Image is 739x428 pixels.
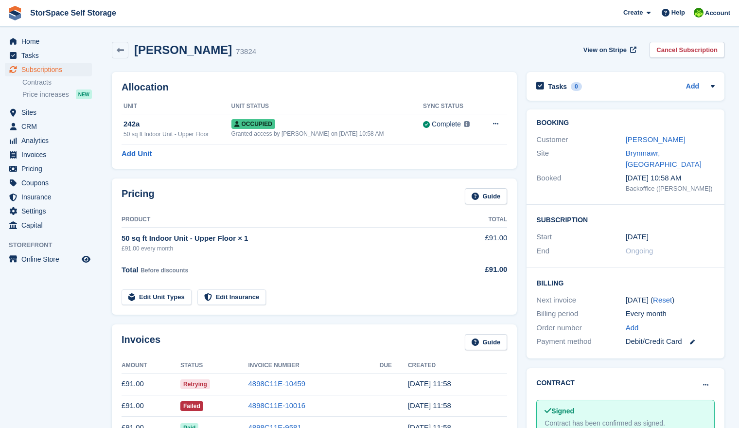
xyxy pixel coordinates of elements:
[21,63,80,76] span: Subscriptions
[5,162,92,176] a: menu
[248,379,305,388] a: 4898C11E-10459
[9,240,97,250] span: Storefront
[456,227,507,258] td: £91.00
[21,35,80,48] span: Home
[122,358,180,374] th: Amount
[536,308,625,320] div: Billing period
[80,253,92,265] a: Preview store
[536,278,715,287] h2: Billing
[122,99,231,114] th: Unit
[626,322,639,334] a: Add
[5,63,92,76] a: menu
[76,89,92,99] div: NEW
[180,358,248,374] th: Status
[653,296,672,304] a: Reset
[5,134,92,147] a: menu
[536,378,575,388] h2: Contract
[545,406,706,416] div: Signed
[5,218,92,232] a: menu
[5,49,92,62] a: menu
[248,401,305,410] a: 4898C11E-10016
[694,8,704,18] img: paul catt
[408,379,451,388] time: 2025-09-21 10:58:41 UTC
[380,358,408,374] th: Due
[122,289,192,305] a: Edit Unit Types
[686,81,699,92] a: Add
[623,8,643,18] span: Create
[536,322,625,334] div: Order number
[21,120,80,133] span: CRM
[8,6,22,20] img: stora-icon-8386f47178a22dfd0bd8f6a31ec36ba5ce8667c1dd55bd0f319d3a0aa187defe.svg
[536,148,625,170] div: Site
[705,8,730,18] span: Account
[134,43,232,56] h2: [PERSON_NAME]
[465,188,508,204] a: Guide
[248,358,379,374] th: Invoice Number
[21,218,80,232] span: Capital
[122,233,456,244] div: 50 sq ft Indoor Unit - Upper Floor × 1
[122,148,152,160] a: Add Unit
[583,45,627,55] span: View on Stripe
[197,289,266,305] a: Edit Insurance
[536,295,625,306] div: Next invoice
[122,188,155,204] h2: Pricing
[536,134,625,145] div: Customer
[408,358,507,374] th: Created
[123,130,231,139] div: 50 sq ft Indoor Unit - Upper Floor
[180,379,210,389] span: Retrying
[122,212,456,228] th: Product
[122,82,507,93] h2: Allocation
[536,336,625,347] div: Payment method
[465,334,508,350] a: Guide
[408,401,451,410] time: 2025-08-21 10:58:27 UTC
[231,129,423,138] div: Granted access by [PERSON_NAME] on [DATE] 10:58 AM
[5,148,92,161] a: menu
[626,308,715,320] div: Every month
[464,121,470,127] img: icon-info-grey-7440780725fd019a000dd9b08b2336e03edf1995a4989e88bcd33f0948082b44.svg
[580,42,638,58] a: View on Stripe
[22,78,92,87] a: Contracts
[626,247,653,255] span: Ongoing
[536,119,715,127] h2: Booking
[626,295,715,306] div: [DATE] ( )
[5,120,92,133] a: menu
[236,46,256,57] div: 73824
[21,176,80,190] span: Coupons
[548,82,567,91] h2: Tasks
[626,149,702,168] a: Brynmawr, [GEOGRAPHIC_DATA]
[5,35,92,48] a: menu
[536,214,715,224] h2: Subscription
[432,119,461,129] div: Complete
[123,119,231,130] div: 242a
[26,5,120,21] a: StorSpace Self Storage
[122,334,160,350] h2: Invoices
[141,267,188,274] span: Before discounts
[456,264,507,275] div: £91.00
[626,336,715,347] div: Debit/Credit Card
[5,176,92,190] a: menu
[21,162,80,176] span: Pricing
[21,134,80,147] span: Analytics
[626,184,715,194] div: Backoffice ([PERSON_NAME])
[423,99,482,114] th: Sync Status
[536,232,625,243] div: Start
[626,173,715,184] div: [DATE] 10:58 AM
[122,395,180,417] td: £91.00
[122,266,139,274] span: Total
[456,212,507,228] th: Total
[22,90,69,99] span: Price increases
[22,89,92,100] a: Price increases NEW
[231,99,423,114] th: Unit Status
[5,204,92,218] a: menu
[671,8,685,18] span: Help
[21,190,80,204] span: Insurance
[180,401,203,411] span: Failed
[21,106,80,119] span: Sites
[122,373,180,395] td: £91.00
[231,119,275,129] span: Occupied
[536,246,625,257] div: End
[21,252,80,266] span: Online Store
[5,252,92,266] a: menu
[5,190,92,204] a: menu
[21,204,80,218] span: Settings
